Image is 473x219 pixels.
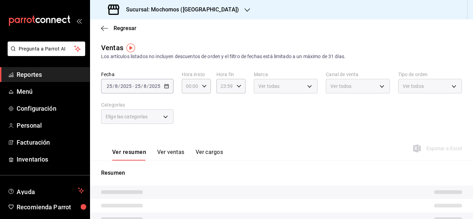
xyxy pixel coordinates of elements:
[120,83,132,89] input: ----
[101,25,136,31] button: Regresar
[101,72,173,77] label: Fecha
[17,121,84,130] span: Personal
[114,25,136,31] span: Regresar
[258,83,279,90] span: Ver todas
[141,83,143,89] span: /
[17,202,84,212] span: Recomienda Parrot
[17,70,84,79] span: Reportes
[326,72,390,77] label: Canal de venta
[112,149,223,161] div: navigation tabs
[135,83,141,89] input: --
[196,149,223,161] button: Ver cargos
[17,155,84,164] span: Inventarios
[106,83,113,89] input: --
[106,113,148,120] span: Elige las categorías
[112,149,146,161] button: Ver resumen
[254,72,318,77] label: Marca
[113,83,115,89] span: /
[398,72,462,77] label: Tipo de orden
[101,169,462,177] p: Resumen
[19,45,74,53] span: Pregunta a Parrot AI
[147,83,149,89] span: /
[133,83,134,89] span: -
[76,18,82,24] button: open_drawer_menu
[5,50,85,57] a: Pregunta a Parrot AI
[403,83,424,90] span: Ver todos
[115,83,118,89] input: --
[126,44,135,52] img: Tooltip marker
[157,149,185,161] button: Ver ventas
[149,83,161,89] input: ----
[17,186,75,195] span: Ayuda
[216,72,246,77] label: Hora fin
[143,83,147,89] input: --
[17,104,84,113] span: Configuración
[101,102,173,107] label: Categorías
[118,83,120,89] span: /
[101,43,123,53] div: Ventas
[330,83,351,90] span: Ver todos
[17,87,84,96] span: Menú
[8,42,85,56] button: Pregunta a Parrot AI
[121,6,239,14] h3: Sucursal: Mochomos ([GEOGRAPHIC_DATA])
[17,138,84,147] span: Facturación
[101,53,462,60] div: Los artículos listados no incluyen descuentos de orden y el filtro de fechas está limitado a un m...
[182,72,211,77] label: Hora inicio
